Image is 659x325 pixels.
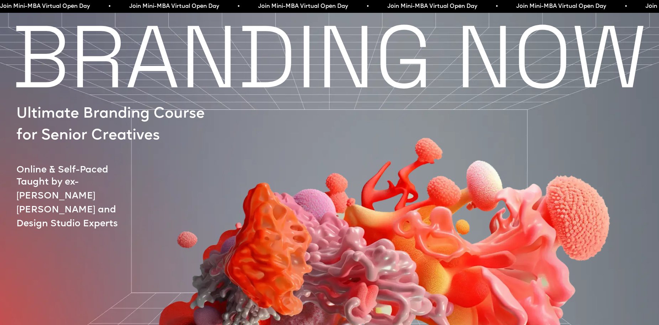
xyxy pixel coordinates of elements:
p: Ultimate Branding Course for Senior Creatives [16,103,214,146]
span: • [109,1,111,11]
span: • [237,1,240,11]
span: • [496,1,498,11]
span: • [367,1,369,11]
span: • [625,1,627,11]
p: Taught by ex-[PERSON_NAME] [PERSON_NAME] and Design Studio Experts [16,176,148,231]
